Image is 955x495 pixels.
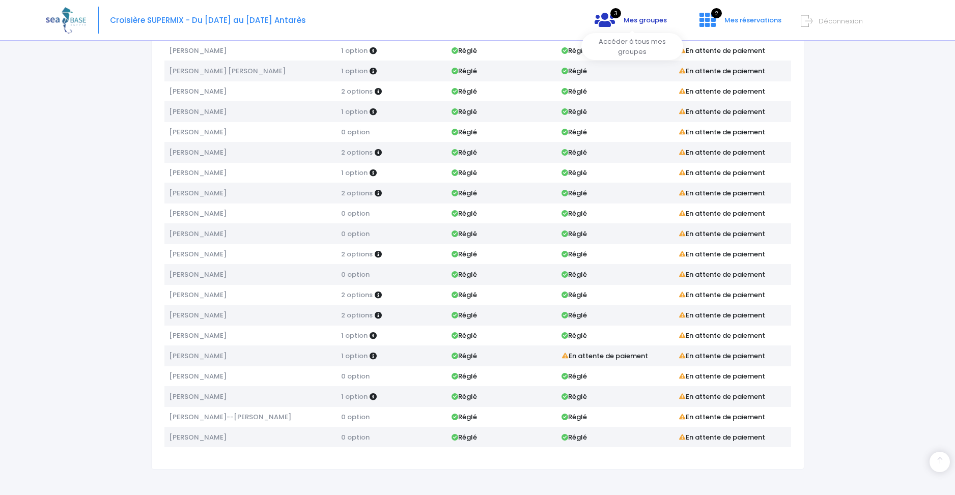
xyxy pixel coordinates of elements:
strong: Réglé [452,209,477,218]
span: [PERSON_NAME] [169,371,227,381]
strong: En attente de paiement [679,432,765,442]
strong: Réglé [561,412,587,422]
span: [PERSON_NAME] [PERSON_NAME] [169,66,286,76]
strong: Réglé [452,46,477,55]
span: 0 option [341,127,370,137]
span: 2 options [341,249,373,259]
span: 0 option [341,209,370,218]
strong: Réglé [561,168,587,178]
strong: Réglé [452,66,477,76]
strong: En attente de paiement [679,310,765,320]
span: 0 option [341,229,370,239]
span: 2 options [341,148,373,157]
span: [PERSON_NAME] [169,351,227,361]
span: 1 option [341,46,368,55]
strong: Réglé [561,209,587,218]
strong: Réglé [452,310,477,320]
span: 0 option [341,412,370,422]
a: 3 Mes groupes [586,19,675,28]
strong: Réglé [452,107,477,117]
strong: Réglé [452,168,477,178]
span: [PERSON_NAME] [169,148,227,157]
strong: Réglé [561,188,587,198]
span: 0 option [341,371,370,381]
strong: En attente de paiement [679,107,765,117]
span: 3 [610,8,621,18]
span: 2 options [341,290,373,300]
strong: En attente de paiement [679,229,765,239]
span: 1 option [341,66,368,76]
strong: Réglé [452,270,477,279]
strong: En attente de paiement [679,148,765,157]
strong: Réglé [561,270,587,279]
strong: En attente de paiement [679,188,765,198]
span: Mes groupes [624,15,667,25]
span: [PERSON_NAME] [169,209,227,218]
span: Mes réservations [724,15,781,25]
span: [PERSON_NAME] [169,86,227,96]
strong: Réglé [561,86,587,96]
strong: En attente de paiement [561,351,648,361]
span: [PERSON_NAME] [169,392,227,401]
span: 0 option [341,432,370,442]
span: Croisière SUPERMIX - Du [DATE] au [DATE] Antarès [110,15,306,25]
strong: Réglé [561,229,587,239]
span: 2 [711,8,722,18]
span: 1 option [341,331,368,340]
span: 2 options [341,188,373,198]
strong: Réglé [452,86,477,96]
strong: Réglé [452,249,477,259]
strong: Réglé [561,290,587,300]
span: [PERSON_NAME] [169,46,227,55]
strong: Réglé [561,127,587,137]
span: [PERSON_NAME] [169,310,227,320]
strong: Réglé [452,290,477,300]
a: 2 Mes réservations [691,19,788,28]
strong: Réglé [452,148,477,157]
strong: Réglé [452,331,477,340]
strong: Réglé [561,148,587,157]
strong: Réglé [561,331,587,340]
span: [PERSON_NAME] [169,249,227,259]
span: [PERSON_NAME] [169,127,227,137]
span: 0 option [341,270,370,279]
strong: Réglé [561,66,587,76]
strong: Réglé [452,351,477,361]
span: [PERSON_NAME] [169,229,227,239]
strong: En attente de paiement [679,249,765,259]
span: 2 options [341,86,373,96]
strong: Réglé [561,46,587,55]
strong: En attente de paiement [679,371,765,381]
strong: Réglé [452,188,477,198]
strong: Réglé [452,412,477,422]
strong: En attente de paiement [679,412,765,422]
span: 1 option [341,351,368,361]
span: [PERSON_NAME] [169,331,227,340]
strong: En attente de paiement [679,392,765,401]
strong: Réglé [452,127,477,137]
strong: En attente de paiement [679,209,765,218]
span: [PERSON_NAME] [169,168,227,178]
span: 2 options [341,310,373,320]
span: [PERSON_NAME] [169,188,227,198]
span: [PERSON_NAME] [169,107,227,117]
strong: En attente de paiement [679,66,765,76]
strong: Réglé [561,310,587,320]
strong: Réglé [452,229,477,239]
span: [PERSON_NAME] [169,290,227,300]
span: 1 option [341,392,368,401]
span: Déconnexion [819,16,863,26]
strong: Réglé [452,432,477,442]
strong: En attente de paiement [679,127,765,137]
span: 1 option [341,168,368,178]
strong: Réglé [561,371,587,381]
span: [PERSON_NAME]--[PERSON_NAME] [169,412,291,422]
span: [PERSON_NAME] [169,270,227,279]
strong: En attente de paiement [679,86,765,96]
strong: En attente de paiement [679,46,765,55]
span: [PERSON_NAME] [169,432,227,442]
strong: En attente de paiement [679,270,765,279]
strong: Réglé [452,392,477,401]
strong: En attente de paiement [679,351,765,361]
strong: Réglé [452,371,477,381]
